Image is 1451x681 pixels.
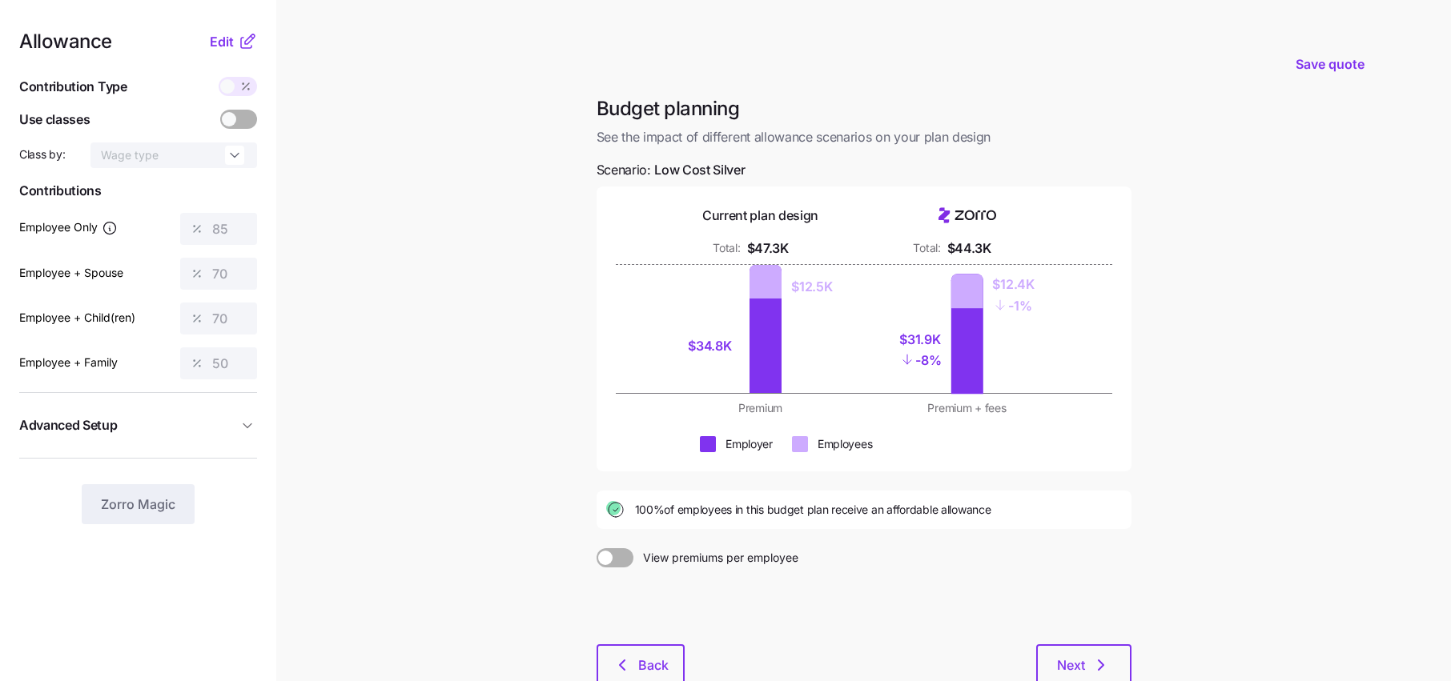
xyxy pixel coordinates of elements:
div: $12.4K [992,274,1034,294]
div: $47.3K [747,238,789,258]
div: Employees [818,436,872,452]
div: $31.9K [899,330,941,350]
label: Employee Only [19,218,118,236]
span: Edit [210,32,234,51]
div: Current plan design [702,206,818,226]
div: - 8% [899,349,941,371]
span: Contributions [19,181,257,201]
button: Save quote [1283,42,1377,86]
span: Zorro Magic [101,495,175,514]
span: Allowance [19,32,112,51]
label: Employee + Spouse [19,264,123,282]
span: 100% of employees in this budget plan receive an affordable allowance [635,502,991,518]
span: Class by: [19,146,65,162]
label: Employee + Family [19,354,118,371]
span: Scenario: [597,160,746,180]
button: Advanced Setup [19,406,257,445]
div: - 1% [992,294,1034,316]
div: $34.8K [688,336,740,356]
button: Edit [210,32,238,51]
span: Back [638,655,669,675]
h1: Budget planning [597,96,1131,121]
div: Premium + fees [874,400,1061,416]
div: $12.5K [791,277,832,297]
div: $44.3K [947,238,991,258]
label: Employee + Child(ren) [19,309,135,326]
span: Use classes [19,110,90,130]
button: Zorro Magic [82,484,195,524]
div: Total: [713,240,740,256]
span: Save quote [1296,54,1365,74]
span: Contribution Type [19,77,127,97]
div: Premium [667,400,854,416]
span: See the impact of different allowance scenarios on your plan design [597,127,1131,147]
div: Total: [913,240,940,256]
span: Next [1057,655,1085,675]
span: Advanced Setup [19,415,118,435]
div: Employer [725,436,773,452]
span: Low Cost Silver [654,160,745,180]
span: View premiums per employee [633,548,798,567]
